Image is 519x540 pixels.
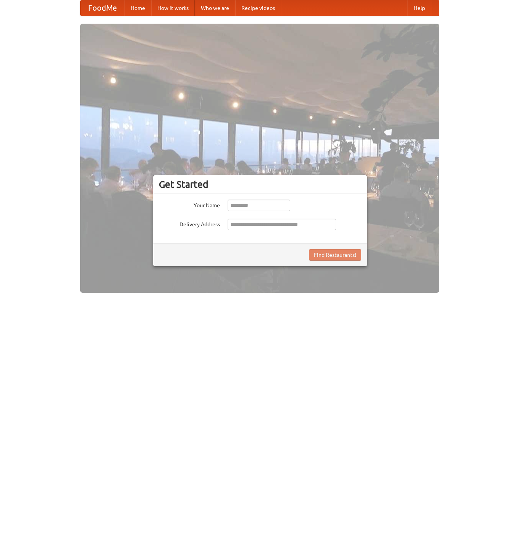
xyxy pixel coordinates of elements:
[151,0,195,16] a: How it works
[159,179,361,190] h3: Get Started
[124,0,151,16] a: Home
[159,219,220,228] label: Delivery Address
[309,249,361,261] button: Find Restaurants!
[407,0,431,16] a: Help
[235,0,281,16] a: Recipe videos
[195,0,235,16] a: Who we are
[81,0,124,16] a: FoodMe
[159,200,220,209] label: Your Name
